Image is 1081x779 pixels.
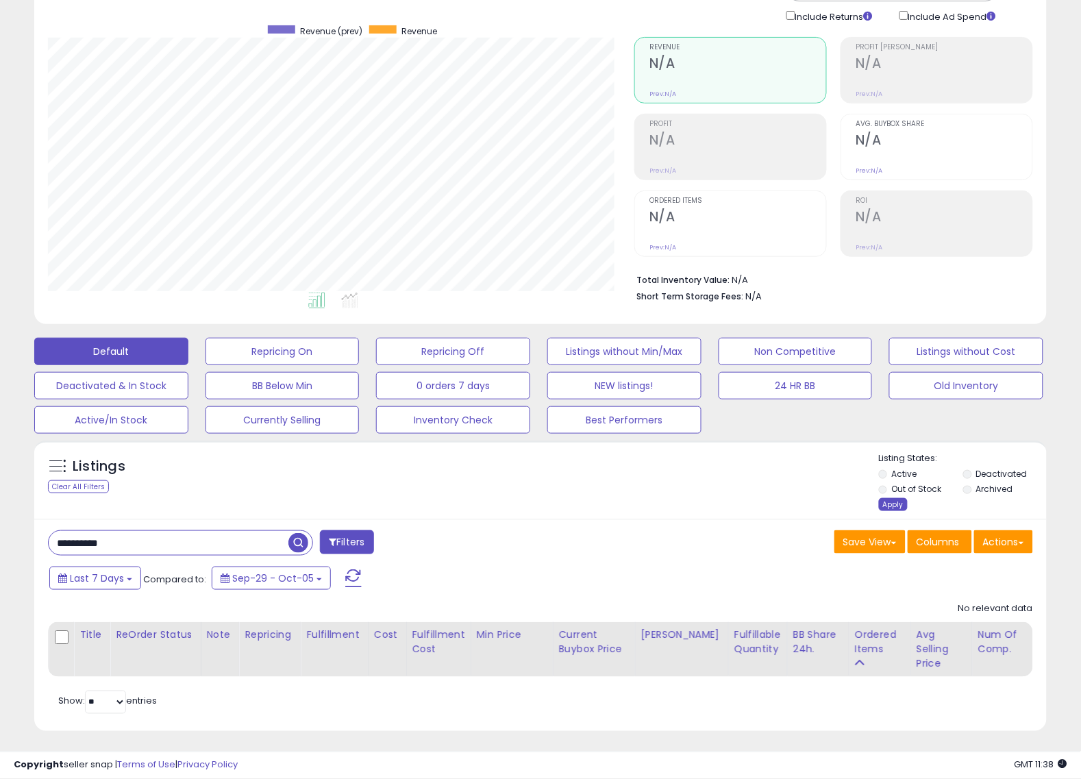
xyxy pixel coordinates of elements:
small: Prev: N/A [856,166,882,175]
h2: N/A [856,55,1032,74]
label: Archived [976,483,1013,495]
button: Repricing On [206,338,360,365]
h2: N/A [649,209,826,227]
span: Revenue [649,44,826,51]
button: Listings without Cost [889,338,1043,365]
button: Deactivated & In Stock [34,372,188,399]
label: Deactivated [976,468,1028,480]
button: NEW listings! [547,372,701,399]
span: Revenue [401,25,437,37]
button: Old Inventory [889,372,1043,399]
button: Non Competitive [719,338,873,365]
div: seller snap | | [14,759,238,772]
h5: Listings [73,457,125,476]
small: Prev: N/A [856,243,882,251]
span: Compared to: [143,573,206,586]
div: Repricing [245,628,295,642]
span: Profit [PERSON_NAME] [856,44,1032,51]
b: Total Inventory Value: [636,274,730,286]
div: Apply [879,498,908,511]
button: Last 7 Days [49,567,141,590]
span: Show: entries [58,695,157,708]
div: Avg Selling Price [917,628,967,671]
span: 2025-10-13 11:38 GMT [1015,758,1067,771]
button: Save View [834,530,906,554]
button: Listings without Min/Max [547,338,701,365]
div: Current Buybox Price [559,628,630,656]
a: Privacy Policy [177,758,238,771]
h2: N/A [649,132,826,151]
small: Prev: N/A [649,166,676,175]
button: BB Below Min [206,372,360,399]
small: Prev: N/A [649,90,676,98]
span: Columns [917,535,960,549]
label: Out of Stock [891,483,941,495]
div: Include Ad Spend [889,8,1018,23]
label: Active [891,468,917,480]
span: Profit [649,121,826,128]
span: Sep-29 - Oct-05 [232,571,314,585]
button: Currently Selling [206,406,360,434]
button: Repricing Off [376,338,530,365]
button: Best Performers [547,406,701,434]
span: ROI [856,197,1032,205]
div: BB Share 24h. [793,628,843,656]
div: [PERSON_NAME] [641,628,723,642]
div: ReOrder Status [116,628,195,642]
h2: N/A [856,209,1032,227]
div: Clear All Filters [48,480,109,493]
div: Min Price [477,628,547,642]
small: Prev: N/A [856,90,882,98]
b: Short Term Storage Fees: [636,290,743,302]
div: Cost [374,628,401,642]
div: Num of Comp. [978,628,1028,656]
button: Active/In Stock [34,406,188,434]
div: Fulfillment [306,628,362,642]
div: No relevant data [958,602,1033,615]
div: Fulfillable Quantity [734,628,782,656]
button: 0 orders 7 days [376,372,530,399]
div: Include Returns [776,8,889,23]
div: Fulfillment Cost [412,628,465,656]
button: Filters [320,530,373,554]
strong: Copyright [14,758,64,771]
h2: N/A [856,132,1032,151]
div: Note [207,628,234,642]
button: Default [34,338,188,365]
li: N/A [636,271,1023,287]
button: Inventory Check [376,406,530,434]
span: Ordered Items [649,197,826,205]
a: Terms of Use [117,758,175,771]
div: Ordered Items [855,628,905,656]
h2: N/A [649,55,826,74]
span: Revenue (prev) [300,25,362,37]
span: N/A [745,290,762,303]
span: Last 7 Days [70,571,124,585]
p: Listing States: [879,452,1047,465]
span: Avg. Buybox Share [856,121,1032,128]
small: Prev: N/A [649,243,676,251]
button: Columns [908,530,972,554]
button: Actions [974,530,1033,554]
button: 24 HR BB [719,372,873,399]
div: Title [79,628,104,642]
th: CSV column name: cust_attr_3_ReOrder Status [110,622,201,677]
button: Sep-29 - Oct-05 [212,567,331,590]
